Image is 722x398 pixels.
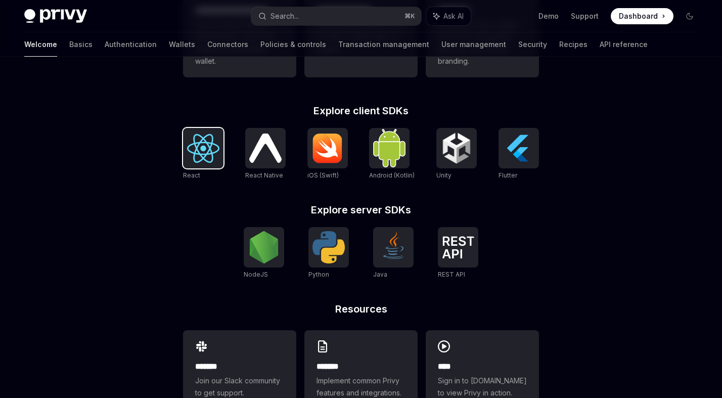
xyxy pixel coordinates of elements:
span: REST API [438,271,465,278]
span: Unity [436,171,452,179]
a: NodeJSNodeJS [244,227,284,280]
img: Android (Kotlin) [373,129,405,167]
span: Java [373,271,387,278]
a: Policies & controls [260,32,326,57]
img: iOS (Swift) [311,133,344,163]
span: Android (Kotlin) [369,171,415,179]
span: Dashboard [619,11,658,21]
a: Demo [538,11,559,21]
a: Wallets [169,32,195,57]
a: UnityUnity [436,128,477,181]
a: User management [441,32,506,57]
a: Basics [69,32,93,57]
span: NodeJS [244,271,268,278]
a: REST APIREST API [438,227,478,280]
h2: Explore server SDKs [183,205,539,215]
span: Ask AI [443,11,464,21]
a: Authentication [105,32,157,57]
a: ReactReact [183,128,223,181]
a: Connectors [207,32,248,57]
a: React NativeReact Native [245,128,286,181]
img: Unity [440,132,473,164]
span: Python [308,271,329,278]
a: Android (Kotlin)Android (Kotlin) [369,128,415,181]
a: PythonPython [308,227,349,280]
img: dark logo [24,9,87,23]
h2: Resources [183,304,539,314]
span: ⌘ K [404,12,415,20]
span: React Native [245,171,283,179]
a: Welcome [24,32,57,57]
a: JavaJava [373,227,414,280]
a: iOS (Swift)iOS (Swift) [307,128,348,181]
a: Support [571,11,599,21]
a: FlutterFlutter [499,128,539,181]
img: React Native [249,134,282,162]
a: Dashboard [611,8,673,24]
img: React [187,134,219,163]
img: Flutter [503,132,535,164]
span: iOS (Swift) [307,171,339,179]
a: Recipes [559,32,588,57]
button: Ask AI [426,7,471,25]
div: Search... [270,10,299,22]
a: Transaction management [338,32,429,57]
img: NodeJS [248,231,280,263]
a: API reference [600,32,648,57]
button: Toggle dark mode [682,8,698,24]
a: Security [518,32,547,57]
h2: Explore client SDKs [183,106,539,116]
img: REST API [442,236,474,258]
img: Java [377,231,410,263]
button: Search...⌘K [251,7,421,25]
span: Flutter [499,171,517,179]
span: React [183,171,200,179]
img: Python [312,231,345,263]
